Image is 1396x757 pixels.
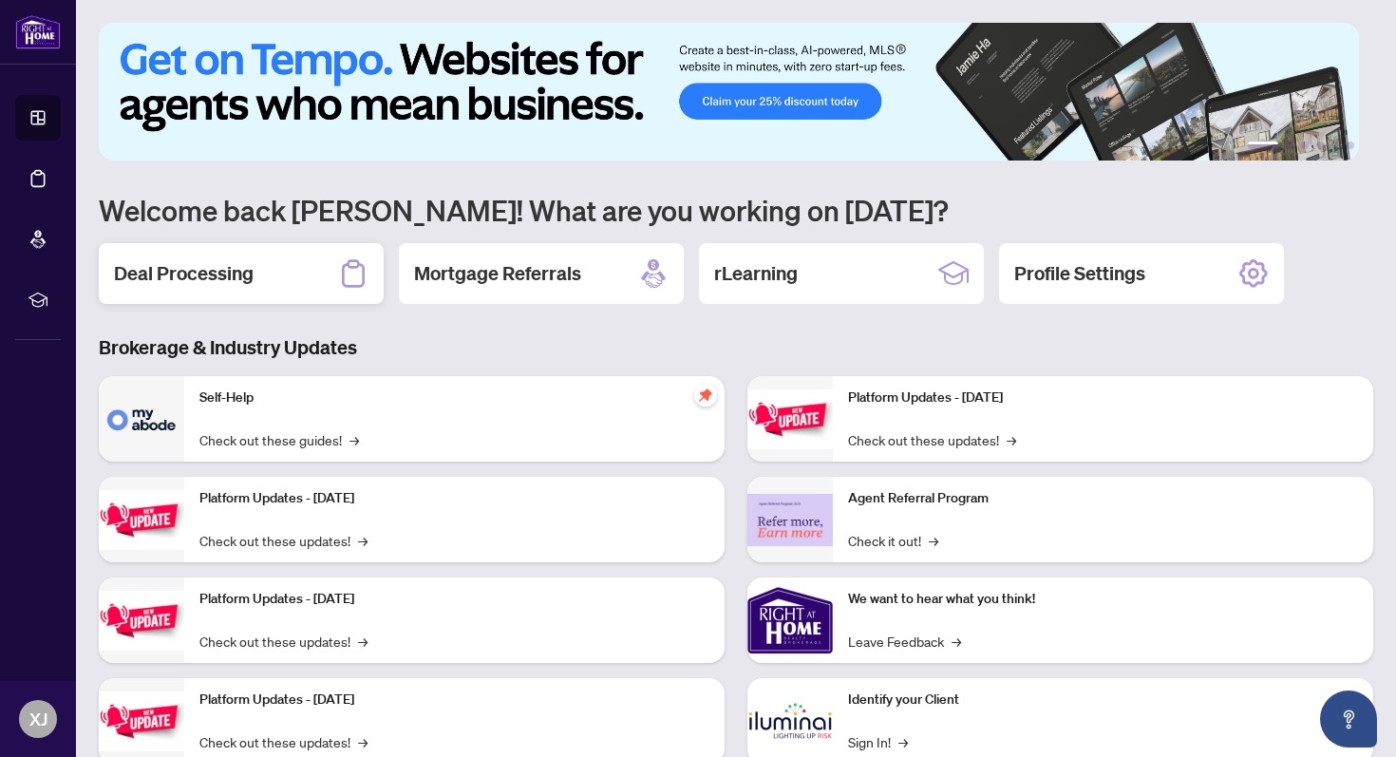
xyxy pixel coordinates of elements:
img: We want to hear what you think! [747,577,833,663]
img: Self-Help [99,376,184,462]
h2: Deal Processing [114,260,254,287]
span: → [358,631,368,652]
button: Open asap [1320,691,1377,748]
span: → [358,530,368,551]
span: → [358,731,368,752]
h3: Brokerage & Industry Updates [99,334,1373,361]
h1: Welcome back [PERSON_NAME]! What are you working on [DATE]? [99,192,1373,228]
a: Check out these guides!→ [199,429,359,450]
p: Agent Referral Program [848,488,1358,509]
span: → [952,631,961,652]
button: 6 [1347,142,1354,149]
p: Identify your Client [848,690,1358,710]
img: Platform Updates - July 8, 2025 [99,691,184,751]
p: Platform Updates - [DATE] [199,488,709,509]
p: Platform Updates - [DATE] [848,388,1358,408]
img: Platform Updates - June 23, 2025 [747,389,833,449]
img: Agent Referral Program [747,494,833,546]
button: 2 [1286,142,1293,149]
span: → [349,429,359,450]
h2: Profile Settings [1014,260,1145,287]
button: 3 [1301,142,1309,149]
a: Sign In!→ [848,731,908,752]
button: 5 [1331,142,1339,149]
span: → [929,530,938,551]
h2: Mortgage Referrals [414,260,581,287]
p: We want to hear what you think! [848,589,1358,610]
p: Platform Updates - [DATE] [199,690,709,710]
img: Platform Updates - September 16, 2025 [99,490,184,550]
p: Self-Help [199,388,709,408]
button: 1 [1248,142,1278,149]
a: Leave Feedback→ [848,631,961,652]
a: Check out these updates!→ [199,731,368,752]
p: Platform Updates - [DATE] [199,589,709,610]
button: 4 [1316,142,1324,149]
a: Check out these updates!→ [848,429,1016,450]
img: Slide 0 [99,23,1359,161]
span: XJ [29,706,47,732]
a: Check out these updates!→ [199,631,368,652]
img: Platform Updates - July 21, 2025 [99,591,184,651]
a: Check out these updates!→ [199,530,368,551]
a: Check it out!→ [848,530,938,551]
span: → [898,731,908,752]
span: → [1007,429,1016,450]
h2: rLearning [714,260,798,287]
span: pushpin [694,384,717,407]
img: logo [15,14,61,49]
